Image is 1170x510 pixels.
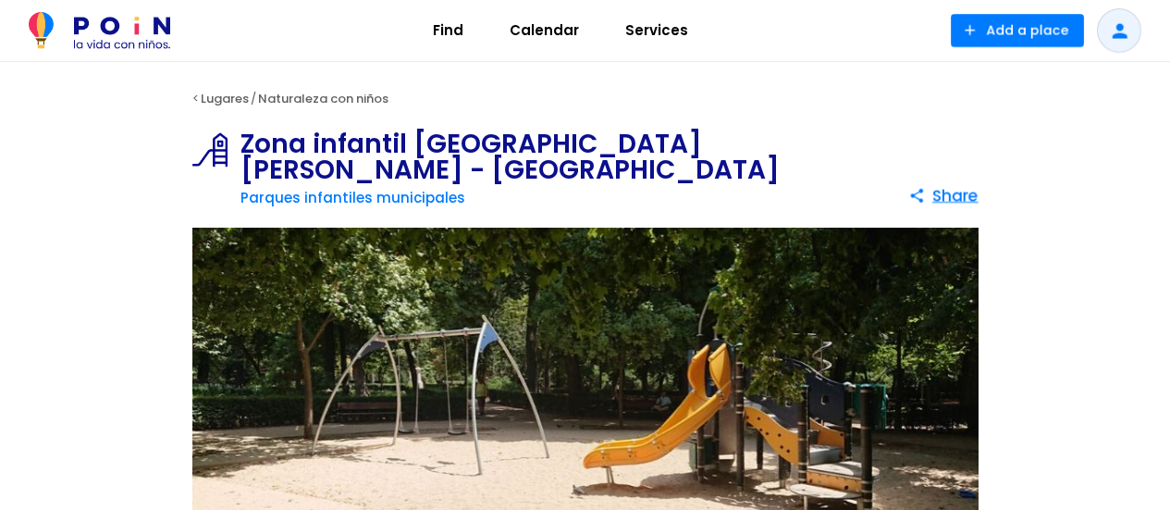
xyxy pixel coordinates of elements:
[501,16,587,45] span: Calendar
[602,8,711,53] a: Services
[201,90,249,107] a: Lugares
[240,131,907,183] h1: Zona infantil [GEOGRAPHIC_DATA][PERSON_NAME] - [GEOGRAPHIC_DATA]
[951,14,1084,47] button: Add a place
[425,16,472,45] span: Find
[617,16,696,45] span: Services
[908,179,979,212] button: Share
[410,8,486,53] a: Find
[258,90,388,107] a: Naturaleza con niños
[486,8,602,53] a: Calendar
[192,131,241,168] img: Parques infantiles municipales
[240,188,465,207] a: Parques infantiles municipales
[169,85,1002,113] div: < /
[29,12,170,49] img: POiN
